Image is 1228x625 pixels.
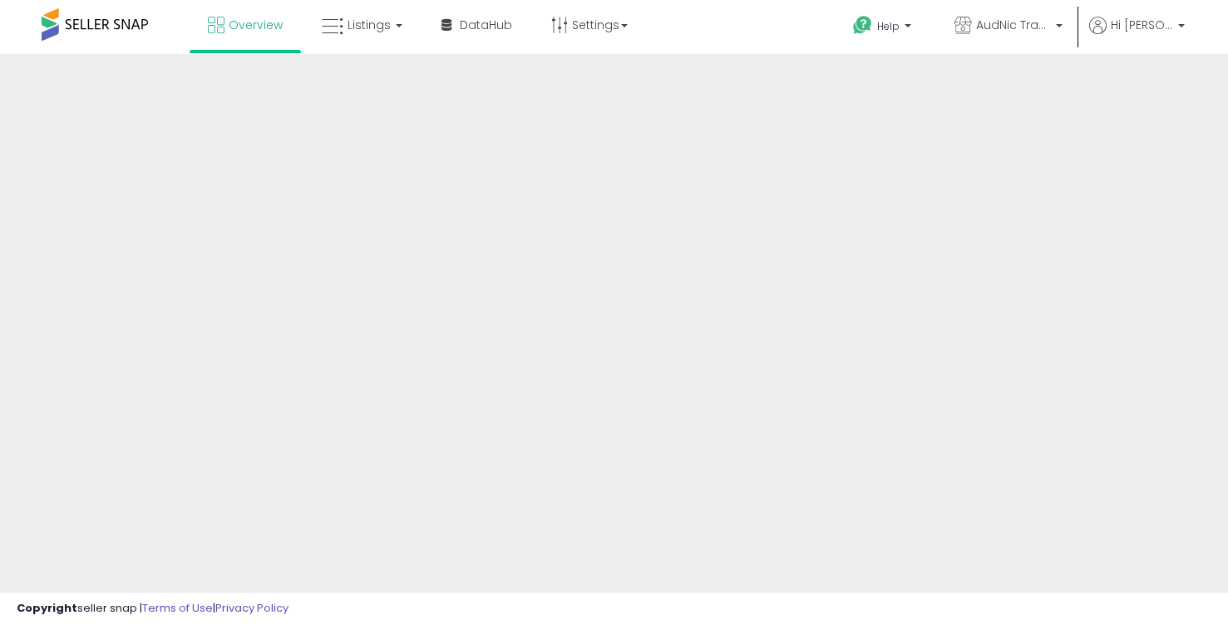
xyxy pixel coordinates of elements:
[852,15,873,36] i: Get Help
[17,600,77,616] strong: Copyright
[229,17,283,33] span: Overview
[460,17,512,33] span: DataHub
[17,601,289,617] div: seller snap | |
[840,2,928,54] a: Help
[348,17,391,33] span: Listings
[1089,17,1185,54] a: Hi [PERSON_NAME]
[877,19,900,33] span: Help
[1111,17,1173,33] span: Hi [PERSON_NAME]
[215,600,289,616] a: Privacy Policy
[976,17,1051,33] span: AudNic Traders LLC
[142,600,213,616] a: Terms of Use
